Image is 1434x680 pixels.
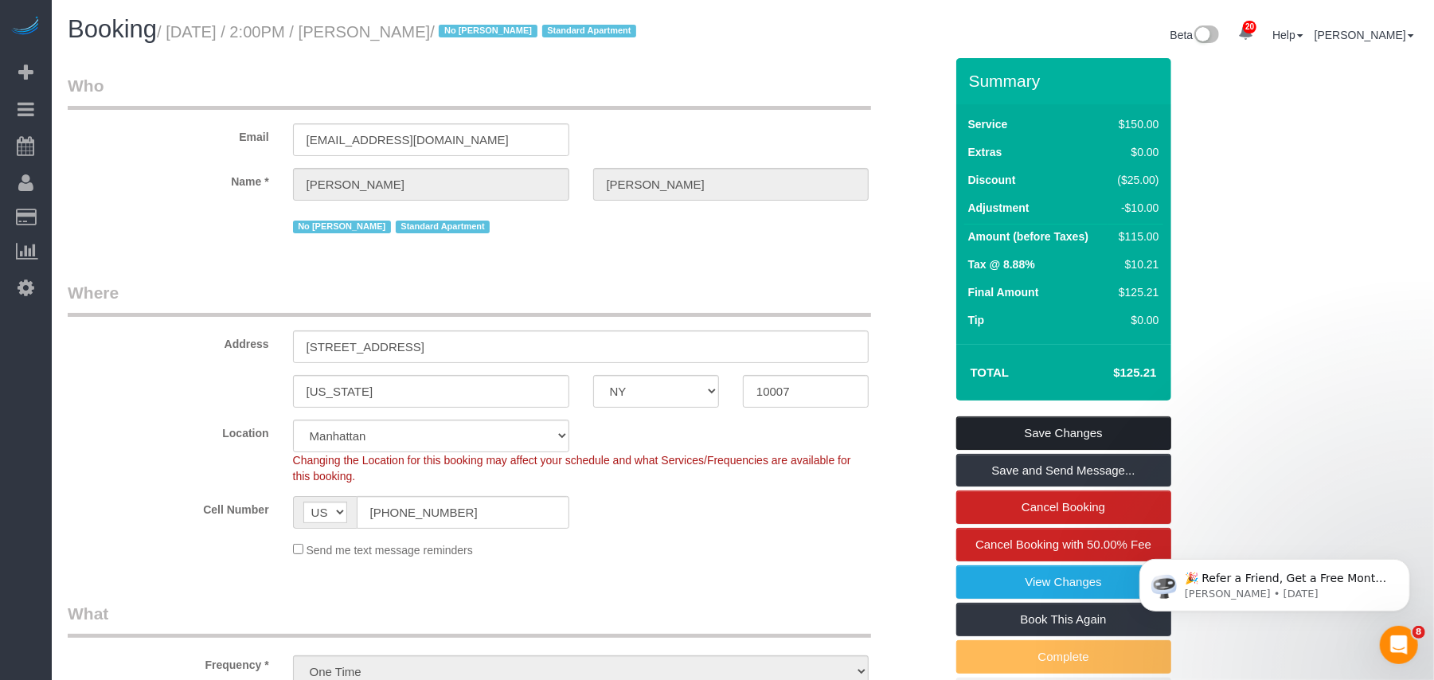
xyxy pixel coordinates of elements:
label: Location [56,420,281,441]
label: Tax @ 8.88% [968,256,1035,272]
img: Automaid Logo [10,16,41,38]
label: Tip [968,312,985,328]
span: Send me text message reminders [307,544,473,557]
h4: $125.21 [1065,366,1156,380]
a: Cancel Booking [956,490,1171,524]
span: 20 [1243,21,1256,33]
legend: What [68,602,871,638]
a: 20 [1230,16,1261,51]
span: 8 [1413,626,1425,639]
a: Help [1272,29,1303,41]
div: $0.00 [1112,144,1159,160]
a: Book This Again [956,603,1171,636]
a: Save and Send Message... [956,454,1171,487]
div: $0.00 [1112,312,1159,328]
span: Booking [68,15,157,43]
a: Beta [1170,29,1220,41]
h3: Summary [969,72,1163,90]
label: Discount [968,172,1016,188]
legend: Who [68,74,871,110]
input: City [293,375,569,408]
a: Save Changes [956,416,1171,450]
label: Cell Number [56,496,281,518]
label: Final Amount [968,284,1039,300]
label: Address [56,330,281,352]
span: / [430,23,641,41]
label: Email [56,123,281,145]
a: [PERSON_NAME] [1315,29,1414,41]
div: $115.00 [1112,229,1159,244]
a: Cancel Booking with 50.00% Fee [956,528,1171,561]
label: Service [968,116,1008,132]
small: / [DATE] / 2:00PM / [PERSON_NAME] [157,23,641,41]
span: No [PERSON_NAME] [439,25,537,37]
div: $10.21 [1112,256,1159,272]
span: No [PERSON_NAME] [293,221,391,233]
div: -$10.00 [1112,200,1159,216]
input: First Name [293,168,569,201]
span: Standard Apartment [396,221,490,233]
span: Cancel Booking with 50.00% Fee [975,537,1151,551]
img: New interface [1193,25,1219,46]
iframe: Intercom notifications message [1116,526,1434,637]
label: Amount (before Taxes) [968,229,1088,244]
div: $125.21 [1112,284,1159,300]
legend: Where [68,281,871,317]
input: Zip Code [743,375,869,408]
input: Email [293,123,569,156]
strong: Total [971,365,1010,379]
iframe: Intercom live chat [1380,626,1418,664]
input: Cell Number [357,496,569,529]
a: View Changes [956,565,1171,599]
div: $150.00 [1112,116,1159,132]
span: Changing the Location for this booking may affect your schedule and what Services/Frequencies are... [293,454,851,483]
label: Frequency * [56,651,281,673]
span: Standard Apartment [542,25,637,37]
label: Extras [968,144,1002,160]
label: Adjustment [968,200,1030,216]
label: Name * [56,168,281,190]
input: Last Name [593,168,869,201]
div: ($25.00) [1112,172,1159,188]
